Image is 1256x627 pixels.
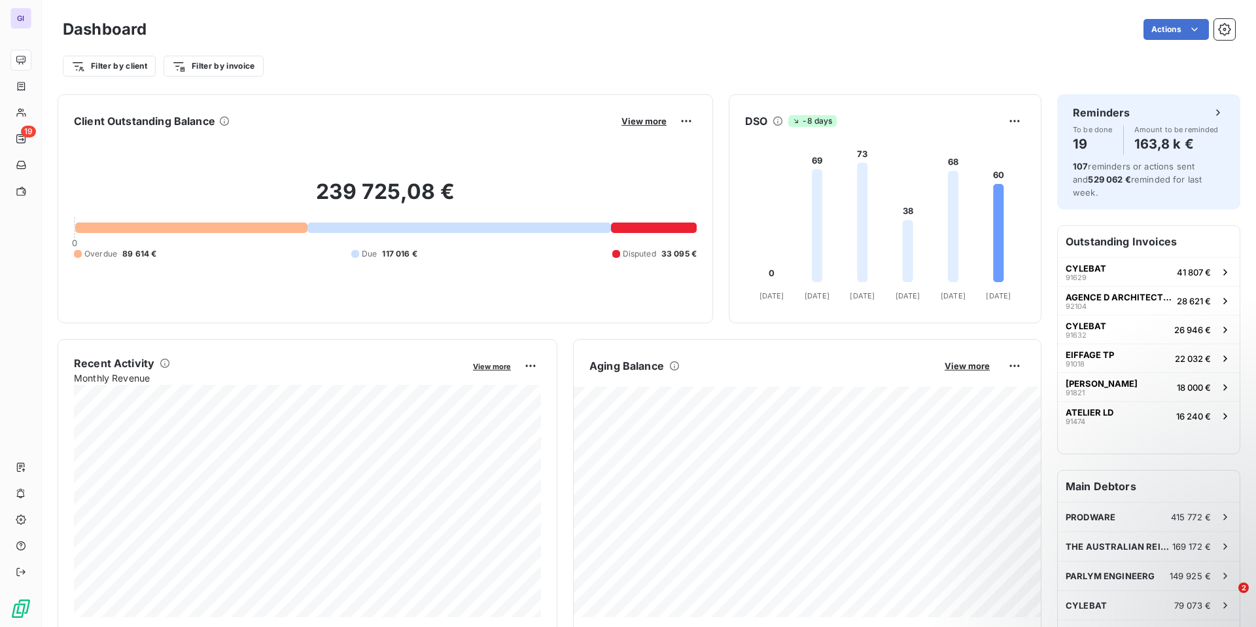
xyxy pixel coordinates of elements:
[469,360,515,372] button: View more
[1066,418,1085,425] span: 91474
[994,500,1256,592] iframe: Intercom notifications message
[1174,325,1211,335] span: 26 946 €
[72,238,77,248] span: 0
[1066,274,1087,281] span: 91629
[1066,292,1172,302] span: AGENCE D ARCHITECTURE A BECHU
[1066,360,1085,368] span: 91018
[1058,471,1240,502] h6: Main Debtors
[1088,174,1130,185] span: 529 062 €
[1066,302,1087,310] span: 92104
[661,248,697,260] span: 33 095 €
[623,248,656,260] span: Disputed
[1073,134,1113,154] h4: 19
[1177,267,1211,278] span: 41 807 €
[1134,126,1219,134] span: Amount to be reminded
[1073,105,1130,120] h6: Reminders
[74,355,154,371] h6: Recent Activity
[1058,401,1240,430] button: ATELIER LD9147416 240 €
[1058,315,1240,344] button: CYLEBAT9163226 946 €
[164,56,263,77] button: Filter by invoice
[10,8,31,29] div: GI
[621,116,667,126] span: View more
[63,18,147,41] h3: Dashboard
[788,115,836,127] span: -8 days
[1066,407,1113,418] span: ATELIER LD
[618,115,671,127] button: View more
[1066,600,1107,611] span: CYLEBAT
[1134,134,1219,154] h4: 163,8 k €
[1073,161,1202,198] span: reminders or actions sent and reminded for last week.
[10,598,31,619] img: Logo LeanPay
[589,358,664,374] h6: Aging Balance
[1058,226,1240,257] h6: Outstanding Invoices
[74,113,215,129] h6: Client Outstanding Balance
[745,113,767,129] h6: DSO
[759,291,784,300] tspan: [DATE]
[1058,257,1240,286] button: CYLEBAT9162941 807 €
[1176,411,1211,421] span: 16 240 €
[1174,600,1211,611] span: 79 073 €
[941,360,994,372] button: View more
[84,248,117,260] span: Overdue
[1066,389,1085,397] span: 91821
[1058,372,1240,401] button: [PERSON_NAME]9182118 000 €
[1066,349,1114,360] span: EIFFAGE TP
[1177,382,1211,393] span: 18 000 €
[896,291,920,300] tspan: [DATE]
[1212,582,1243,614] iframe: Intercom live chat
[1066,263,1106,274] span: CYLEBAT
[63,56,156,77] button: Filter by client
[850,291,875,300] tspan: [DATE]
[74,179,697,218] h2: 239 725,08 €
[941,291,966,300] tspan: [DATE]
[74,371,464,385] span: Monthly Revenue
[382,248,417,260] span: 117 016 €
[1066,331,1087,339] span: 91632
[122,248,156,260] span: 89 614 €
[1175,353,1211,364] span: 22 032 €
[1058,286,1240,315] button: AGENCE D ARCHITECTURE A BECHU9210428 621 €
[945,361,990,371] span: View more
[1238,582,1249,593] span: 2
[21,126,36,137] span: 19
[1066,321,1106,331] span: CYLEBAT
[1058,344,1240,372] button: EIFFAGE TP9101822 032 €
[473,362,511,371] span: View more
[1073,126,1113,134] span: To be done
[1177,296,1211,306] span: 28 621 €
[362,248,377,260] span: Due
[986,291,1011,300] tspan: [DATE]
[1066,378,1138,389] span: [PERSON_NAME]
[1143,19,1209,40] button: Actions
[1073,161,1088,171] span: 107
[805,291,829,300] tspan: [DATE]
